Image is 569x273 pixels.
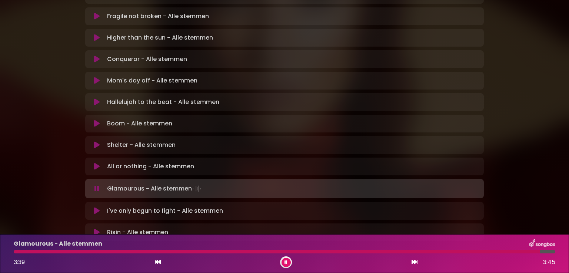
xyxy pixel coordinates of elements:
[107,12,209,21] p: Fragile not broken - Alle stemmen
[107,141,176,149] p: Shelter - Alle stemmen
[107,55,187,64] p: Conqueror - Alle stemmen
[107,76,197,85] p: Mom's day off - Alle stemmen
[107,33,213,42] p: Higher than the sun - Alle stemmen
[107,206,223,215] p: I've only begun to fight - Alle stemmen
[107,98,219,107] p: Hallelujah to the beat - Alle stemmen
[107,162,194,171] p: All or nothing - Alle stemmen
[192,183,202,194] img: waveform4.gif
[14,239,102,248] p: Glamourous - Alle stemmen
[529,239,555,249] img: songbox-logo-white.png
[14,258,25,266] span: 3:39
[107,183,202,194] p: Glamourous - Alle stemmen
[107,119,172,128] p: Boom - Alle stemmen
[107,228,168,237] p: Risin - Alle stemmen
[543,258,555,267] span: 3:45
